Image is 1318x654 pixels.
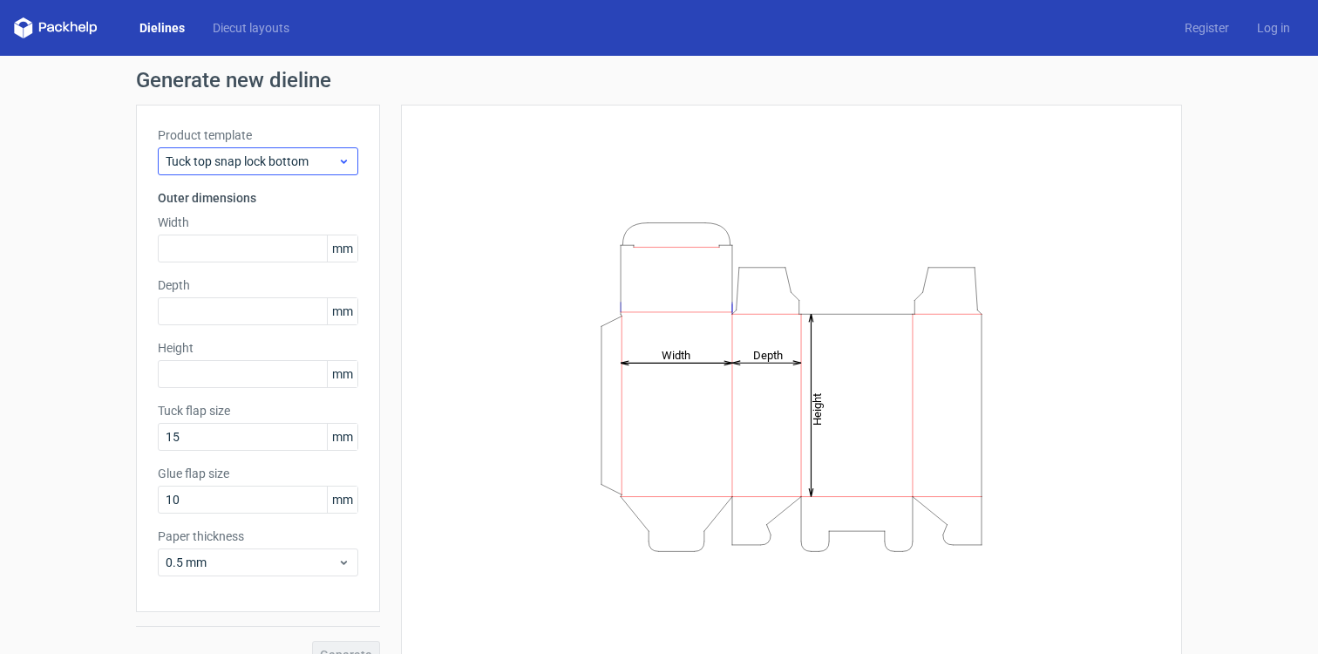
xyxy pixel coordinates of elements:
[199,19,303,37] a: Diecut layouts
[753,348,783,361] tspan: Depth
[136,70,1182,91] h1: Generate new dieline
[158,402,358,419] label: Tuck flap size
[811,392,824,425] tspan: Height
[158,189,358,207] h3: Outer dimensions
[166,153,337,170] span: Tuck top snap lock bottom
[166,554,337,571] span: 0.5 mm
[158,528,358,545] label: Paper thickness
[158,126,358,144] label: Product template
[158,339,358,357] label: Height
[158,276,358,294] label: Depth
[327,361,357,387] span: mm
[662,348,690,361] tspan: Width
[158,465,358,482] label: Glue flap size
[126,19,199,37] a: Dielines
[327,298,357,324] span: mm
[327,424,357,450] span: mm
[158,214,358,231] label: Width
[1171,19,1243,37] a: Register
[327,487,357,513] span: mm
[1243,19,1304,37] a: Log in
[327,235,357,262] span: mm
